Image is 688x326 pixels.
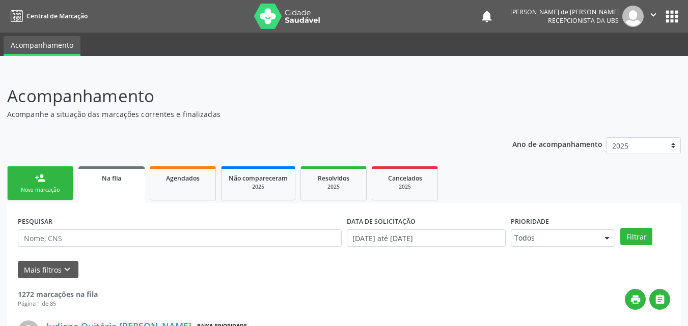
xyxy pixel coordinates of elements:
span: Todos [514,233,594,243]
div: 2025 [379,183,430,191]
p: Acompanhe a situação das marcações correntes e finalizadas [7,109,479,120]
span: Não compareceram [229,174,288,183]
span: Agendados [166,174,200,183]
i:  [654,294,666,305]
button: Mais filtroskeyboard_arrow_down [18,261,78,279]
button: Filtrar [620,228,652,245]
p: Ano de acompanhamento [512,137,602,150]
a: Central de Marcação [7,8,88,24]
p: Acompanhamento [7,83,479,109]
a: Acompanhamento [4,36,80,56]
button:  [644,6,663,27]
div: person_add [35,172,46,184]
button: apps [663,8,681,25]
button: notifications [480,9,494,23]
div: Nova marcação [15,186,66,194]
i:  [648,9,659,20]
div: Página 1 de 85 [18,300,98,308]
span: Central de Marcação [26,12,88,20]
button:  [649,289,670,310]
div: 2025 [229,183,288,191]
button: print [625,289,646,310]
span: Na fila [102,174,121,183]
input: Selecione um intervalo [347,229,506,247]
span: Recepcionista da UBS [548,16,619,25]
label: PESQUISAR [18,214,52,229]
span: Cancelados [388,174,422,183]
i: print [630,294,641,305]
div: 2025 [308,183,359,191]
div: [PERSON_NAME] de [PERSON_NAME] [510,8,619,16]
label: DATA DE SOLICITAÇÃO [347,214,416,229]
i: keyboard_arrow_down [62,264,73,275]
span: Resolvidos [318,174,349,183]
label: Prioridade [511,214,549,229]
img: img [622,6,644,27]
strong: 1272 marcações na fila [18,289,98,299]
input: Nome, CNS [18,229,342,247]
